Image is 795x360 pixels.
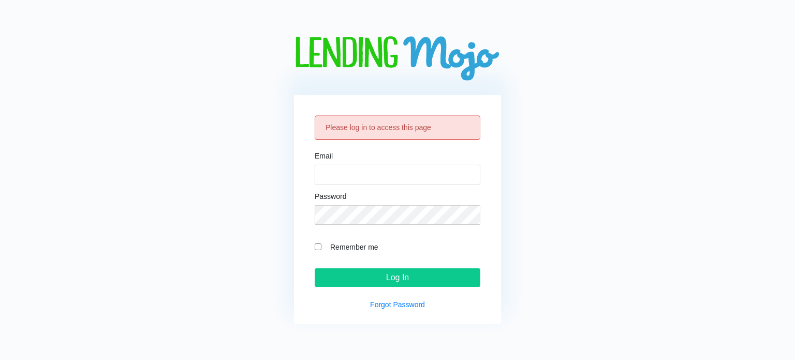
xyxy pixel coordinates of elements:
label: Password [315,193,346,200]
div: Please log in to access this page [315,116,480,140]
a: Forgot Password [370,300,425,309]
label: Remember me [325,241,480,253]
input: Log In [315,268,480,287]
img: logo-big.png [294,36,501,82]
label: Email [315,152,333,160]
